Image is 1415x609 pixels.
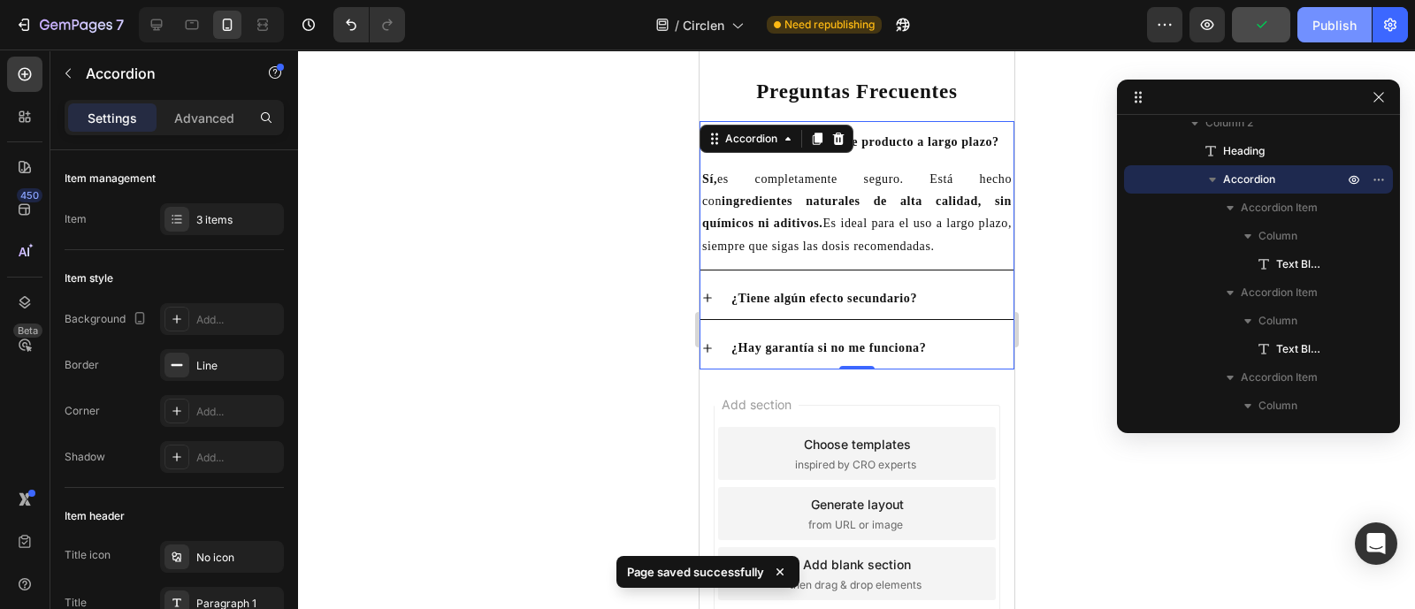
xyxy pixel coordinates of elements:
[65,308,150,331] div: Background
[1223,142,1265,160] span: Heading
[7,7,132,42] button: 7
[784,17,875,33] span: Need republishing
[700,49,1014,609] iframe: Design area
[196,212,279,228] div: 3 items
[196,450,279,466] div: Add...
[333,7,405,42] div: Undo/Redo
[1276,340,1326,358] span: Text Block
[675,16,679,34] span: /
[627,563,764,581] p: Page saved successfully
[65,403,100,419] div: Corner
[88,109,137,127] p: Settings
[196,312,279,328] div: Add...
[65,449,105,465] div: Shadow
[1276,255,1326,273] span: Text Block
[1258,312,1297,330] span: Column
[17,188,42,202] div: 450
[1312,16,1357,34] div: Publish
[1205,114,1253,132] span: Column 2
[196,550,279,566] div: No icon
[65,171,156,187] div: Item management
[116,14,124,35] p: 7
[196,404,279,420] div: Add...
[86,63,236,84] p: Accordion
[683,16,724,34] span: Circlen
[65,270,113,286] div: Item style
[1241,199,1318,217] span: Accordion Item
[1355,522,1397,565] div: Open Intercom Messenger
[1241,369,1318,386] span: Accordion Item
[65,211,87,227] div: Item
[1258,397,1297,415] span: Column
[1297,7,1372,42] button: Publish
[174,109,234,127] p: Advanced
[65,508,125,524] div: Item header
[196,358,279,374] div: Line
[65,547,111,563] div: Title icon
[1258,227,1297,245] span: Column
[13,324,42,338] div: Beta
[1223,171,1275,188] span: Accordion
[65,357,99,373] div: Border
[1241,284,1318,301] span: Accordion Item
